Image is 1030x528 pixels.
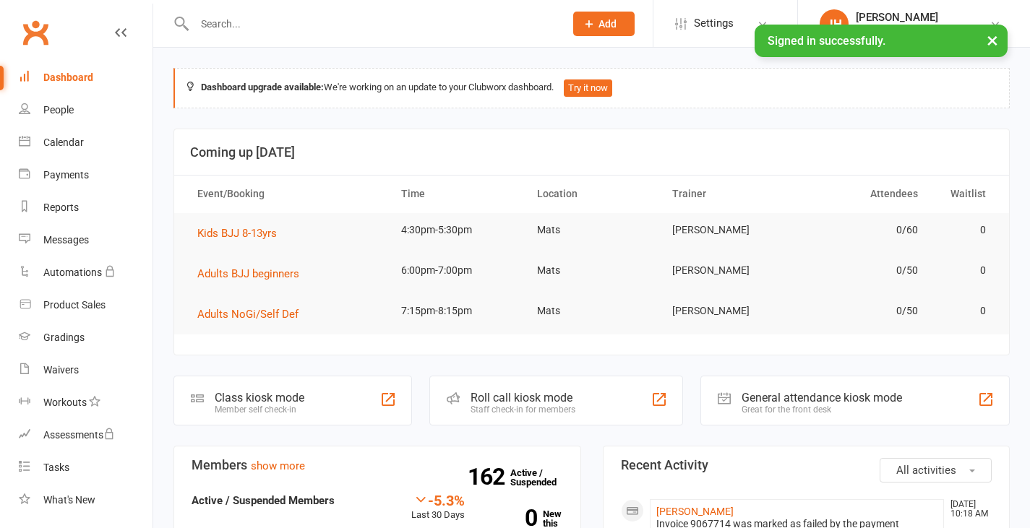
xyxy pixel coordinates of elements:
a: Calendar [19,126,153,159]
button: Adults BJJ beginners [197,265,309,282]
td: [PERSON_NAME] [659,213,795,247]
span: Adults BJJ beginners [197,267,299,280]
td: 0 [931,254,999,287]
div: General attendance kiosk mode [742,391,902,404]
input: Search... [190,14,554,34]
a: Assessments [19,419,153,451]
a: Payments [19,159,153,191]
td: 0 [931,294,999,328]
td: 0/50 [795,254,931,287]
span: Settings [694,7,734,40]
span: Kids BJJ 8-13yrs [197,227,277,240]
a: People [19,94,153,126]
div: Gradings [43,332,85,343]
th: Event/Booking [184,176,388,212]
strong: 162 [468,466,510,488]
button: Try it now [564,79,612,97]
a: show more [251,459,305,472]
a: Clubworx [17,14,53,51]
div: Calendar [43,137,84,148]
td: [PERSON_NAME] [659,254,795,287]
div: Assessments [43,429,115,441]
span: Adults NoGi/Self Def [197,308,299,321]
a: Reports [19,191,153,224]
div: What's New [43,494,95,506]
div: People [43,104,74,116]
a: What's New [19,484,153,516]
span: Signed in successfully. [768,34,885,48]
td: Mats [524,294,660,328]
td: 0/60 [795,213,931,247]
td: 4:30pm-5:30pm [388,213,524,247]
strong: Active / Suspended Members [192,494,335,507]
strong: Dashboard upgrade available: [201,82,324,92]
a: Gradings [19,321,153,354]
th: Trainer [659,176,795,212]
a: Automations [19,256,153,289]
div: Payments [43,169,89,181]
td: [PERSON_NAME] [659,294,795,328]
div: -5.3% [411,492,465,508]
button: Adults NoGi/Self Def [197,306,309,323]
a: Product Sales [19,289,153,321]
button: Add [573,12,635,36]
h3: Members [192,458,563,472]
th: Location [524,176,660,212]
div: JH [820,9,849,38]
div: Automations [43,267,102,278]
button: × [979,25,1005,56]
a: [PERSON_NAME] [656,506,734,517]
td: 6:00pm-7:00pm [388,254,524,287]
h3: Coming up [DATE] [190,145,993,160]
th: Waitlist [931,176,999,212]
div: Matraville Martial Arts Pty Ltd [856,24,990,37]
h3: Recent Activity [621,458,992,472]
div: Roll call kiosk mode [471,391,575,404]
div: Last 30 Days [411,492,465,523]
div: We're working on an update to your Clubworx dashboard. [173,68,1010,108]
div: Class kiosk mode [215,391,304,404]
a: Messages [19,224,153,256]
th: Attendees [795,176,931,212]
span: All activities [896,464,956,477]
button: Kids BJJ 8-13yrs [197,225,287,242]
th: Time [388,176,524,212]
div: Waivers [43,364,79,376]
td: 7:15pm-8:15pm [388,294,524,328]
a: Waivers [19,354,153,386]
div: [PERSON_NAME] [856,11,990,24]
div: Tasks [43,462,69,473]
div: Staff check-in for members [471,404,575,415]
div: Dashboard [43,72,93,83]
a: Tasks [19,451,153,484]
td: Mats [524,213,660,247]
div: Product Sales [43,299,106,311]
a: Workouts [19,386,153,419]
td: 0/50 [795,294,931,328]
div: Great for the front desk [742,404,902,415]
td: Mats [524,254,660,287]
div: Messages [43,234,89,246]
td: 0 [931,213,999,247]
div: Workouts [43,397,87,408]
time: [DATE] 10:18 AM [943,500,991,519]
div: Member self check-in [215,404,304,415]
a: Dashboard [19,61,153,94]
span: Add [598,18,617,30]
a: 162Active / Suspended [510,457,574,498]
button: All activities [880,458,992,482]
div: Reports [43,202,79,213]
